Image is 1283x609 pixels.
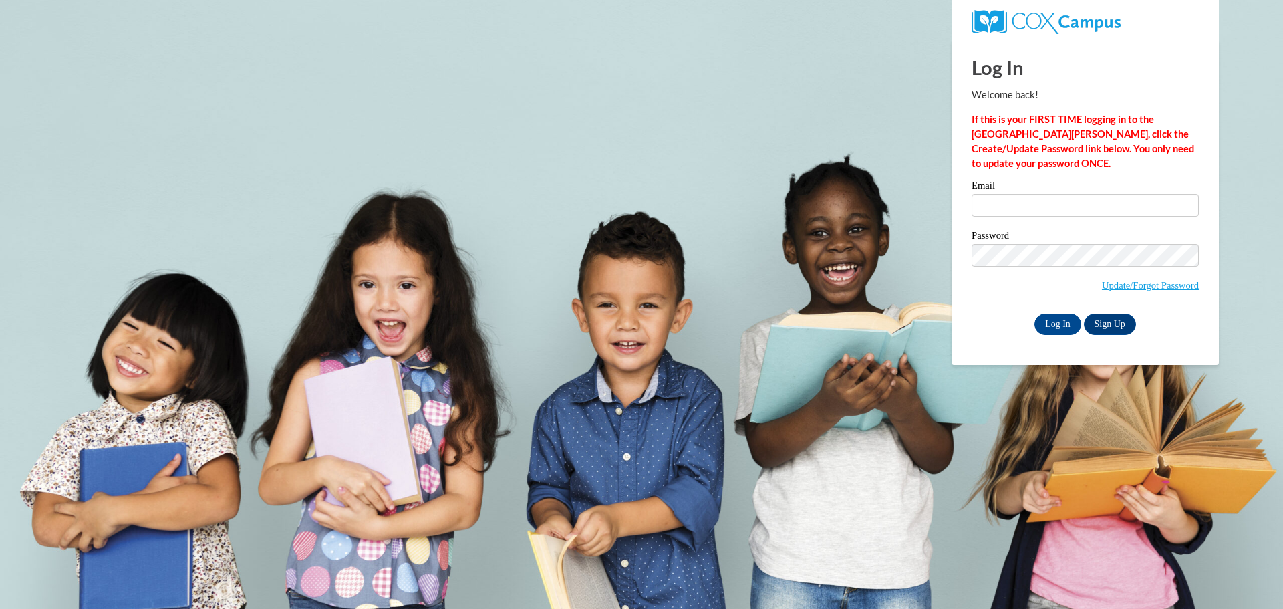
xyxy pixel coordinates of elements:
input: Log In [1034,314,1081,335]
img: COX Campus [972,10,1121,34]
a: Update/Forgot Password [1102,280,1199,291]
strong: If this is your FIRST TIME logging in to the [GEOGRAPHIC_DATA][PERSON_NAME], click the Create/Upd... [972,114,1194,169]
h1: Log In [972,53,1199,81]
label: Email [972,180,1199,194]
a: Sign Up [1084,314,1136,335]
p: Welcome back! [972,88,1199,102]
label: Password [972,231,1199,244]
a: COX Campus [972,15,1121,27]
